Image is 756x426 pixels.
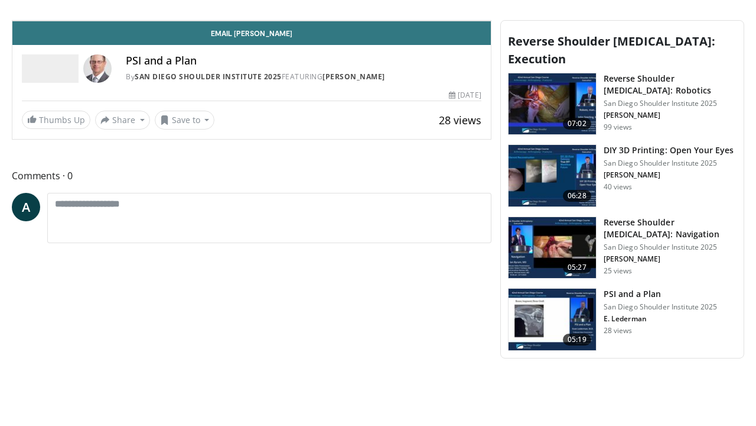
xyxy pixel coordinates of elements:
span: 28 views [439,113,481,127]
p: San Diego Shoulder Institute 2025 [604,243,737,252]
div: [DATE] [449,90,481,101]
span: 07:02 [563,118,591,130]
span: Reverse Shoulder [MEDICAL_DATA]: Execution [508,33,715,67]
div: By FEATURING [126,72,481,82]
img: 43808b3e-9fd9-493c-b542-3136e7fb7b40.150x105_q85_crop-smart_upscale.jpg [509,73,596,135]
button: Save to [155,111,215,130]
img: e6fd80fe-f1d7-4b57-beda-e80082b24847.150x105_q85_crop-smart_upscale.jpg [509,289,596,350]
h4: PSI and a Plan [126,54,481,67]
p: [PERSON_NAME] [604,111,737,120]
p: [PERSON_NAME] [604,170,734,180]
a: A [12,193,40,221]
p: 40 views [604,182,633,192]
span: Comments 0 [12,168,491,183]
img: Avatar [83,54,112,83]
p: 28 views [604,326,633,335]
h3: PSI and a Plan [604,288,718,300]
p: San Diego Shoulder Institute 2025 [604,99,737,108]
img: d1c155ff-6985-427d-872b-6581e95acfd2.150x105_q85_crop-smart_upscale.jpg [509,145,596,206]
a: 05:19 PSI and a Plan San Diego Shoulder Institute 2025 E. Lederman 28 views [508,288,737,351]
span: 06:28 [563,190,591,202]
img: 53b82002-5664-47a2-9252-d395f7763fbc.150x105_q85_crop-smart_upscale.jpg [509,217,596,279]
span: 05:27 [563,262,591,273]
a: Thumbs Up [22,111,90,129]
a: 06:28 DIY 3D Printing: Open Your Eyes San Diego Shoulder Institute 2025 [PERSON_NAME] 40 views [508,144,737,207]
p: E. Lederman [604,314,718,324]
h3: Reverse Shoulder [MEDICAL_DATA]: Robotics [604,73,737,96]
a: [PERSON_NAME] [322,72,385,82]
span: 05:19 [563,334,591,346]
a: San Diego Shoulder Institute 2025 [135,72,282,82]
img: San Diego Shoulder Institute 2025 [22,54,79,83]
p: 25 views [604,266,633,276]
h3: Reverse Shoulder [MEDICAL_DATA]: Navigation [604,217,737,240]
button: Share [95,111,150,130]
a: Email [PERSON_NAME] [12,21,491,45]
p: San Diego Shoulder Institute 2025 [604,302,718,312]
p: [PERSON_NAME] [604,254,737,264]
h3: DIY 3D Printing: Open Your Eyes [604,144,734,156]
a: 05:27 Reverse Shoulder [MEDICAL_DATA]: Navigation San Diego Shoulder Institute 2025 [PERSON_NAME]... [508,217,737,279]
p: 99 views [604,122,633,132]
a: 07:02 Reverse Shoulder [MEDICAL_DATA]: Robotics San Diego Shoulder Institute 2025 [PERSON_NAME] 9... [508,73,737,135]
p: San Diego Shoulder Institute 2025 [604,159,734,168]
